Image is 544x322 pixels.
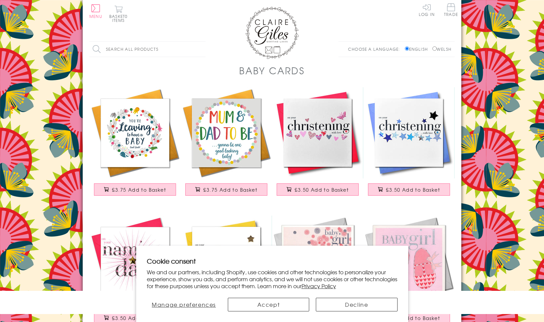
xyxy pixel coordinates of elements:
[89,87,181,202] a: Baby Card, Flowers, Leaving to Have a Baby Good Luck, Embellished with pompoms £3.75 Add to Basket
[405,46,431,52] label: English
[112,13,128,23] span: 0 items
[363,216,455,307] img: Baby Card, Pink Shoes, Baby Girl, Congratulations, Embossed and Foiled text
[363,87,455,202] a: Baby Christening Card, Blue Stars, Embellished with a padded star £3.50 Add to Basket
[316,298,397,311] button: Decline
[203,186,257,193] span: £3.75 Add to Basket
[386,186,440,193] span: £3.50 Add to Basket
[272,216,363,307] img: Baby Card, Pink Flowers, Baby Girl, Embossed and Foiled text
[302,282,336,290] a: Privacy Policy
[109,5,128,22] button: Basket0 items
[89,216,181,307] img: Baby Naming Card, Pink Stars, Embellished with a shiny padded star
[89,4,102,18] button: Menu
[185,183,268,196] button: £3.75 Add to Basket
[181,87,272,178] img: Baby Card, Colour Dots, Mum and Dad to Be Good Luck, Embellished with pompoms
[112,186,166,193] span: £3.75 Add to Basket
[419,3,435,16] a: Log In
[277,183,359,196] button: £3.50 Add to Basket
[94,183,176,196] button: £3.75 Add to Basket
[272,87,363,202] a: Baby Christening Card, Pink Hearts, fabric butterfly Embellished £3.50 Add to Basket
[444,3,458,18] a: Trade
[152,300,216,308] span: Manage preferences
[181,216,272,307] img: Baby Card, On your naming day with love, Embellished with a padded star
[112,315,166,321] span: £3.50 Add to Basket
[348,46,404,52] p: Choose a language:
[239,64,305,77] h1: Baby Cards
[146,298,221,311] button: Manage preferences
[368,183,450,196] button: £3.50 Add to Basket
[405,46,409,51] input: English
[245,7,299,59] img: Claire Giles Greetings Cards
[228,298,309,311] button: Accept
[432,46,437,51] input: Welsh
[147,256,398,266] h2: Cookie consent
[89,13,102,19] span: Menu
[147,269,398,289] p: We and our partners, including Shopify, use cookies and other technologies to personalize your ex...
[199,42,206,57] input: Search
[181,87,272,202] a: Baby Card, Colour Dots, Mum and Dad to Be Good Luck, Embellished with pompoms £3.75 Add to Basket
[444,3,458,16] span: Trade
[432,46,451,52] label: Welsh
[89,87,181,178] img: Baby Card, Flowers, Leaving to Have a Baby Good Luck, Embellished with pompoms
[363,87,455,178] img: Baby Christening Card, Blue Stars, Embellished with a padded star
[295,186,349,193] span: £3.50 Add to Basket
[386,315,440,321] span: £3.50 Add to Basket
[89,42,206,57] input: Search all products
[272,87,363,178] img: Baby Christening Card, Pink Hearts, fabric butterfly Embellished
